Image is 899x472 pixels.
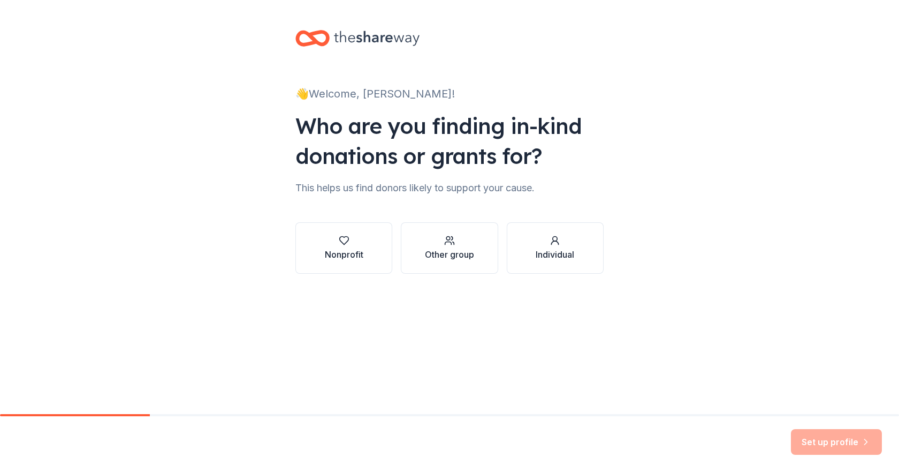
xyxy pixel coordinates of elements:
button: Individual [507,222,604,274]
div: This helps us find donors likely to support your cause. [295,179,604,197]
div: Other group [425,248,474,261]
div: 👋 Welcome, [PERSON_NAME]! [295,85,604,102]
button: Nonprofit [295,222,392,274]
div: Individual [536,248,574,261]
button: Other group [401,222,498,274]
div: Nonprofit [325,248,363,261]
div: Who are you finding in-kind donations or grants for? [295,111,604,171]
